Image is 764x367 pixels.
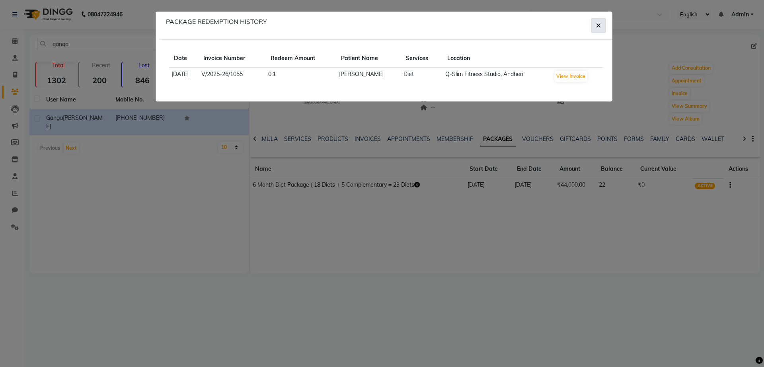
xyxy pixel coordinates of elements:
[442,68,551,86] td: Q-Slim Fitness Studio, Andheri
[554,71,587,82] button: View Invoice
[266,68,336,86] td: 0.1
[166,18,267,25] h6: PACKAGE REDEMPTION HISTORY
[169,68,199,86] td: [DATE]
[336,49,401,68] th: Patient Name
[401,49,442,68] th: Services
[336,68,401,86] td: [PERSON_NAME]
[199,68,265,86] td: V/2025-26/1055
[442,49,551,68] th: Location
[199,49,265,68] th: Invoice Number
[169,49,199,68] th: Date
[266,49,336,68] th: Redeem Amount
[401,68,442,86] td: Diet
